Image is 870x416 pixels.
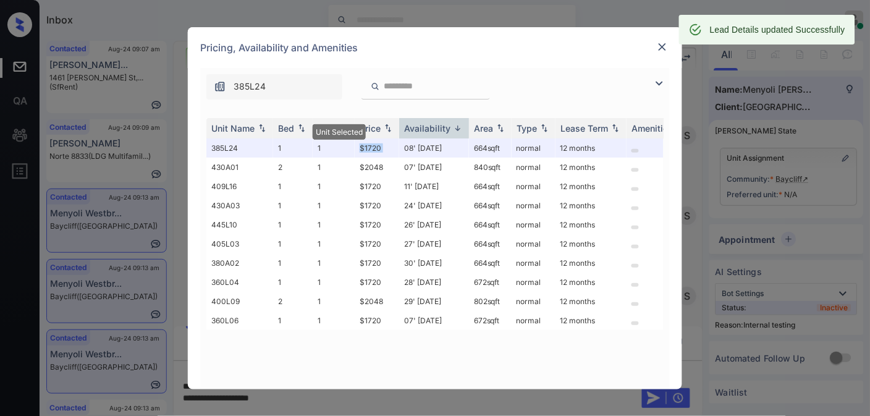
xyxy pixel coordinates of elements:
td: 409L16 [206,177,273,196]
td: 1 [273,138,313,158]
div: Amenities [631,123,673,134]
td: 360L04 [206,273,273,292]
td: 07' [DATE] [399,311,469,330]
td: normal [512,138,555,158]
img: sorting [494,124,507,132]
td: normal [512,177,555,196]
td: 430A01 [206,158,273,177]
td: 664 sqft [469,177,512,196]
td: 400L09 [206,292,273,311]
td: 1 [313,215,355,234]
td: 1 [273,311,313,330]
td: 1 [273,273,313,292]
td: 385L24 [206,138,273,158]
td: normal [512,292,555,311]
td: 12 months [555,177,627,196]
td: 1 [313,292,355,311]
td: 24' [DATE] [399,196,469,215]
td: 1 [313,158,355,177]
td: 12 months [555,158,627,177]
td: 664 sqft [469,138,512,158]
td: normal [512,215,555,234]
span: 385L24 [234,80,266,93]
img: icon-zuma [371,81,380,92]
td: 672 sqft [469,273,512,292]
td: 12 months [555,196,627,215]
td: normal [512,311,555,330]
img: sorting [337,124,350,132]
td: 664 sqft [469,215,512,234]
img: sorting [256,124,268,132]
td: $1720 [355,311,399,330]
td: 664 sqft [469,196,512,215]
div: Type [517,123,537,134]
img: close [656,41,669,53]
td: 28' [DATE] [399,273,469,292]
td: 2 [273,292,313,311]
td: $2048 [355,292,399,311]
div: Pricing, Availability and Amenities [188,27,682,68]
td: 12 months [555,292,627,311]
td: 07' [DATE] [399,158,469,177]
img: sorting [609,124,622,132]
td: normal [512,196,555,215]
div: Availability [404,123,450,134]
td: 12 months [555,311,627,330]
td: 12 months [555,215,627,234]
td: 1 [273,196,313,215]
td: 1 [273,253,313,273]
td: 30' [DATE] [399,253,469,273]
td: 664 sqft [469,253,512,273]
td: 26' [DATE] [399,215,469,234]
td: 12 months [555,234,627,253]
td: 430A03 [206,196,273,215]
td: 12 months [555,273,627,292]
td: 1 [313,273,355,292]
td: 1 [313,253,355,273]
td: 1 [273,215,313,234]
td: 664 sqft [469,234,512,253]
td: $1720 [355,234,399,253]
td: 1 [313,138,355,158]
div: Unit Name [211,123,255,134]
td: normal [512,234,555,253]
td: 29' [DATE] [399,292,469,311]
td: 1 [313,177,355,196]
td: normal [512,273,555,292]
td: 2 [273,158,313,177]
td: 1 [313,196,355,215]
td: 405L03 [206,234,273,253]
td: 1 [273,177,313,196]
td: 840 sqft [469,158,512,177]
td: 1 [313,311,355,330]
div: Bed [278,123,294,134]
img: sorting [452,124,464,133]
td: 802 sqft [469,292,512,311]
td: $1720 [355,215,399,234]
div: Price [360,123,381,134]
td: normal [512,253,555,273]
td: 672 sqft [469,311,512,330]
td: 12 months [555,138,627,158]
img: sorting [382,124,394,132]
img: icon-zuma [214,80,226,93]
td: 27' [DATE] [399,234,469,253]
td: 11' [DATE] [399,177,469,196]
td: 1 [273,234,313,253]
td: $1720 [355,177,399,196]
td: normal [512,158,555,177]
img: sorting [295,124,308,132]
div: Area [474,123,493,134]
div: Lease Term [560,123,608,134]
td: 12 months [555,253,627,273]
td: $1720 [355,196,399,215]
td: 445L10 [206,215,273,234]
img: sorting [538,124,551,132]
td: $1720 [355,138,399,158]
div: Bath [318,123,336,134]
td: $1720 [355,273,399,292]
div: Lead Details updated Successfully [710,19,845,41]
td: 08' [DATE] [399,138,469,158]
td: $1720 [355,253,399,273]
td: $2048 [355,158,399,177]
